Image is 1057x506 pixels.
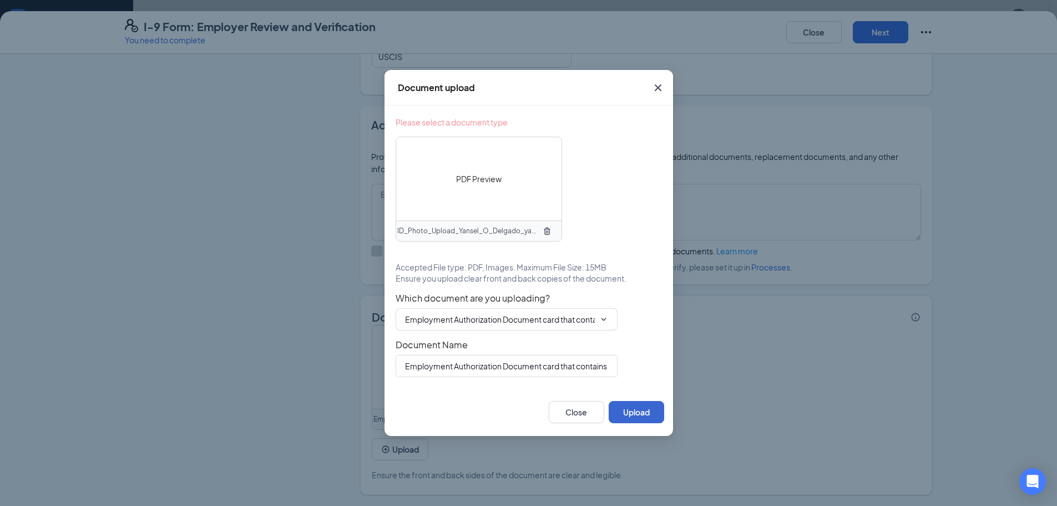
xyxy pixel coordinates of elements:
input: Enter document name [396,355,618,377]
span: Please select a document type [396,117,508,128]
div: Open Intercom Messenger [1019,468,1046,495]
span: ID_Photo_Upload_Yansel_O_Delgado_yañez2_uploadedfile_20250910.pdf [397,226,538,237]
button: Upload [609,401,664,423]
input: Select document type [405,313,595,325]
button: Close [643,70,673,106]
button: TrashOutline [538,222,556,240]
svg: Cross [651,81,665,94]
span: PDF Preview [456,173,502,185]
svg: TrashOutline [543,227,552,236]
span: Accepted File type: PDF, Images. Maximum File Size: 15MB [396,262,606,273]
span: Document Name [396,339,662,350]
div: Document upload [398,82,475,94]
svg: ChevronDown [599,315,608,324]
span: Which document are you uploading? [396,293,662,304]
button: Close [549,401,604,423]
span: Ensure you upload clear front and back copies of the document. [396,273,626,284]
